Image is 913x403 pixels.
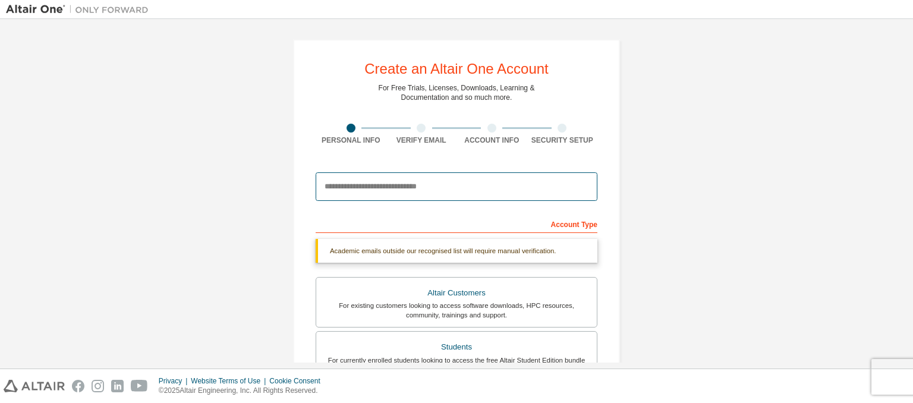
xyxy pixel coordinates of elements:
[323,301,590,320] div: For existing customers looking to access software downloads, HPC resources, community, trainings ...
[159,386,328,396] p: © 2025 Altair Engineering, Inc. All Rights Reserved.
[323,339,590,355] div: Students
[364,62,549,76] div: Create an Altair One Account
[191,376,269,386] div: Website Terms of Use
[111,380,124,392] img: linkedin.svg
[316,214,597,233] div: Account Type
[72,380,84,392] img: facebook.svg
[4,380,65,392] img: altair_logo.svg
[386,136,457,145] div: Verify Email
[6,4,155,15] img: Altair One
[269,376,327,386] div: Cookie Consent
[527,136,598,145] div: Security Setup
[379,83,535,102] div: For Free Trials, Licenses, Downloads, Learning & Documentation and so much more.
[159,376,191,386] div: Privacy
[323,285,590,301] div: Altair Customers
[92,380,104,392] img: instagram.svg
[323,355,590,374] div: For currently enrolled students looking to access the free Altair Student Edition bundle and all ...
[456,136,527,145] div: Account Info
[131,380,148,392] img: youtube.svg
[316,239,597,263] div: Academic emails outside our recognised list will require manual verification.
[316,136,386,145] div: Personal Info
